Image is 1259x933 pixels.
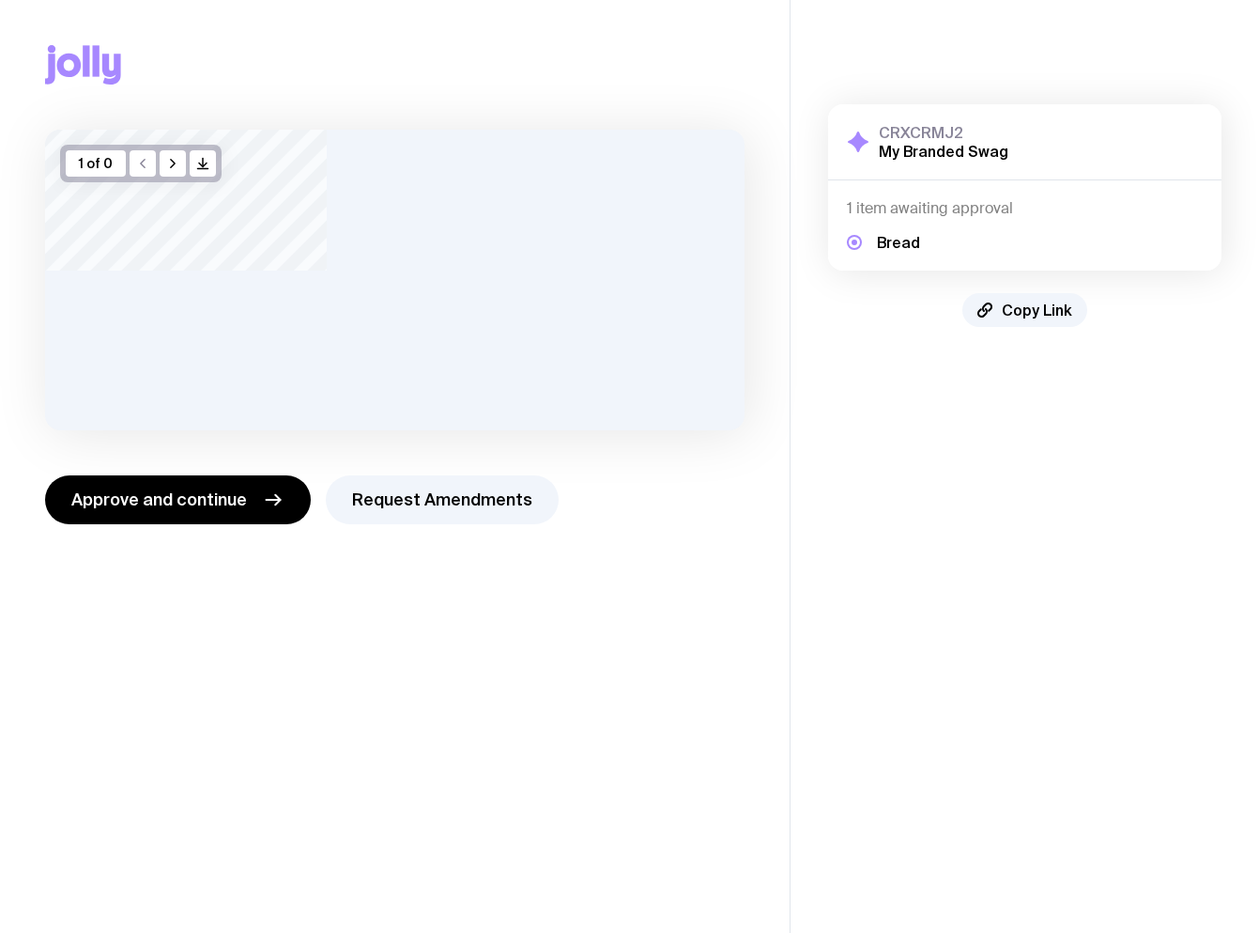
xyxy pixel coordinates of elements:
[198,159,208,169] g: /> />
[962,293,1087,327] button: Copy Link
[877,233,920,252] h5: Bread
[847,199,1203,218] h4: 1 item awaiting approval
[66,150,126,177] div: 1 of 0
[1002,301,1072,319] span: Copy Link
[879,142,1008,161] h2: My Branded Swag
[879,123,1008,142] h3: CRXCRMJ2
[326,475,559,524] button: Request Amendments
[71,489,247,511] span: Approve and continue
[45,475,311,524] button: Approve and continue
[190,150,216,177] button: />/>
